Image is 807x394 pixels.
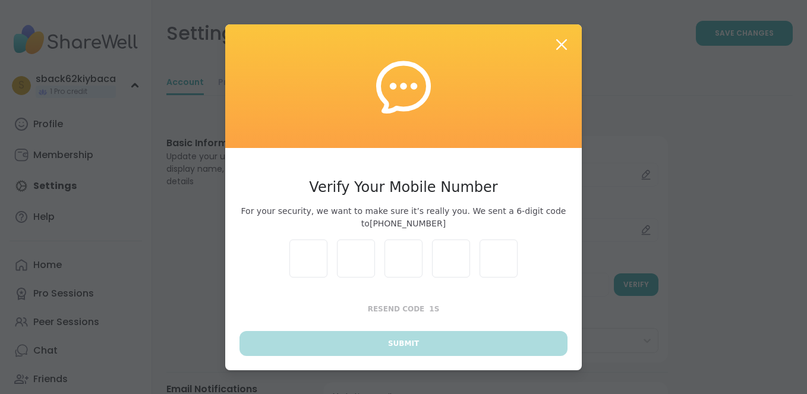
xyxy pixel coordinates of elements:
[429,305,439,313] span: 1 s
[388,338,419,349] span: Submit
[239,297,568,321] button: Resend Code1s
[368,305,425,313] span: Resend Code
[239,205,568,230] span: For your security, we want to make sure it’s really you. We sent a 6-digit code to [PHONE_NUMBER]
[239,176,568,198] h3: Verify Your Mobile Number
[239,331,568,356] button: Submit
